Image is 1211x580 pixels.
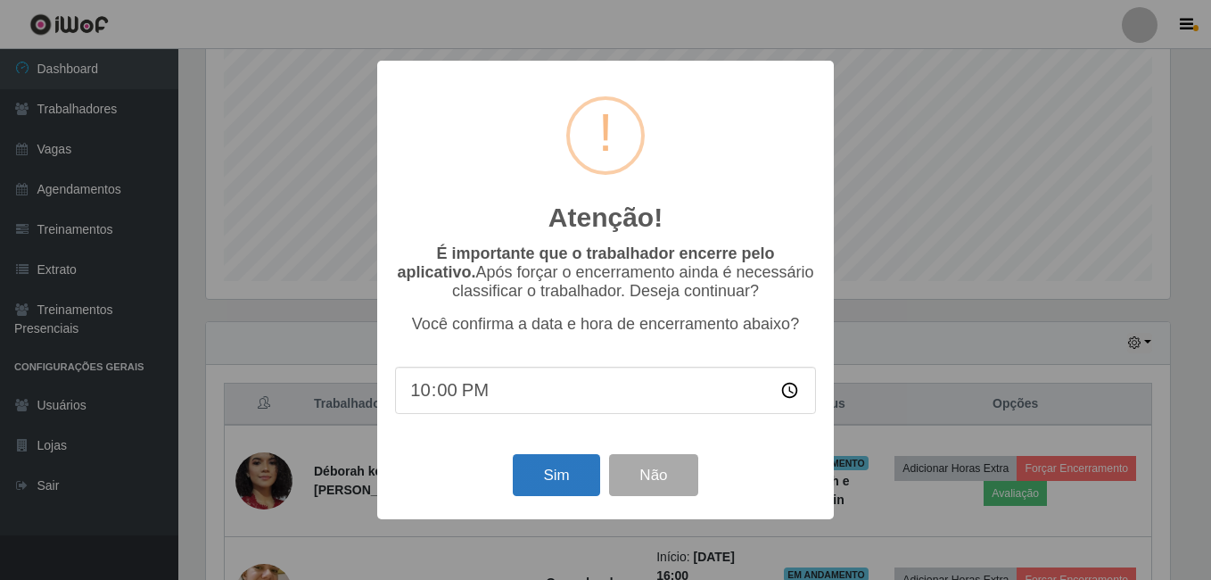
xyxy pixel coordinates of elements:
[397,244,774,281] b: É importante que o trabalhador encerre pelo aplicativo.
[395,315,816,334] p: Você confirma a data e hora de encerramento abaixo?
[548,202,663,234] h2: Atenção!
[513,454,599,496] button: Sim
[395,244,816,301] p: Após forçar o encerramento ainda é necessário classificar o trabalhador. Deseja continuar?
[609,454,697,496] button: Não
